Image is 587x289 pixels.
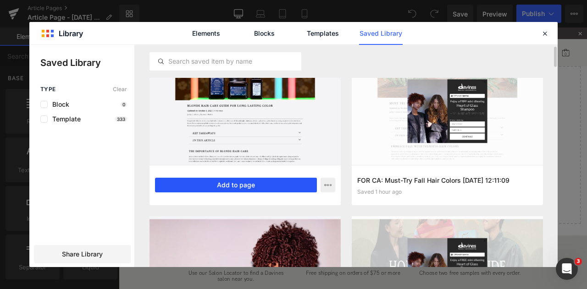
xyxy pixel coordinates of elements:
a: Templates [301,22,344,45]
a: Hair Quiz [135,21,163,41]
span: Block [48,101,69,108]
div: Saved 1 hour ago [357,189,537,195]
p: Start building your page [22,67,533,78]
a: Account aria label [509,25,523,34]
span: 3 [575,258,582,265]
p: 333 [115,116,127,122]
span: Type [40,86,56,93]
button: For Professionals [292,21,343,41]
button: Our Story [249,21,283,41]
img: Davines Canada [18,21,69,36]
a: Blocks [243,22,286,45]
p: Saved Library [40,56,134,70]
p: or Drag & Drop elements from left sidebar [22,205,533,211]
button: Add to page [155,178,317,192]
div: 5 / 5 [164,1,392,13]
span: Clear [113,86,127,93]
span: Share Library [62,250,103,259]
a: Elements [184,22,228,45]
button: Products [172,21,198,41]
a: Salon Locator [374,21,414,41]
a: Explore Template [236,179,319,197]
span: Template [48,115,81,123]
iframe: Intercom live chat [556,258,578,280]
input: Search saved item by name [150,56,301,67]
nav: Main [69,14,555,46]
p: 0 [121,102,127,107]
a: Saved Library [359,22,403,45]
button: Search aria label [477,20,491,40]
button: Hair Type [207,21,236,41]
h3: FOR CA: Must-Try Fall Hair Colors [DATE] 12:11:09 [357,175,537,185]
span: View cart, 0 items in cart [528,29,532,34]
a: Salon Locator [495,25,509,34]
button: Minicart aria label [525,20,534,40]
a: Blog [352,21,365,41]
